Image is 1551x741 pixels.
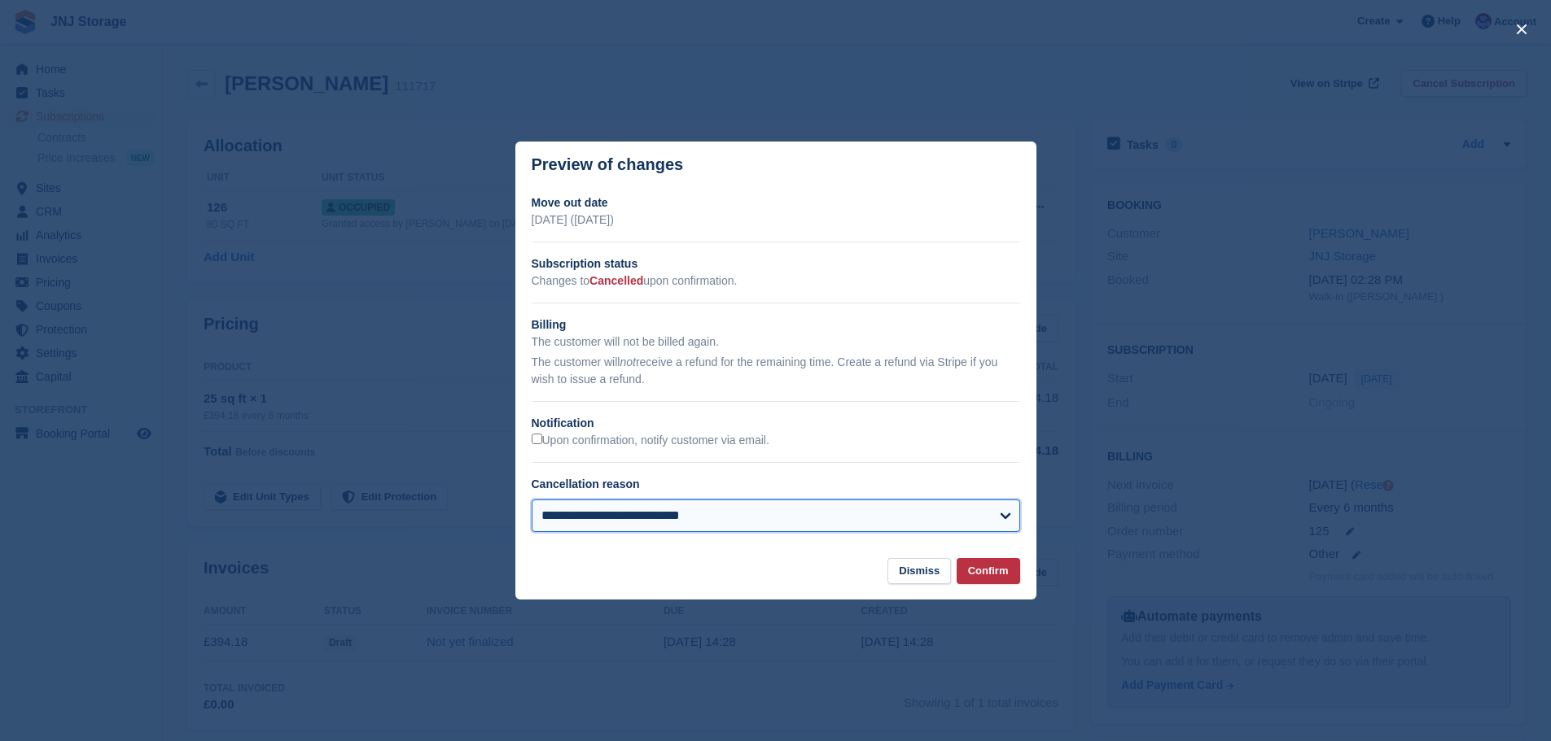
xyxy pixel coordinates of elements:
button: Confirm [957,558,1020,585]
p: The customer will not be billed again. [532,333,1020,351]
h2: Subscription status [532,255,1020,272]
label: Cancellation reason [532,477,640,490]
p: The customer will receive a refund for the remaining time. Create a refund via Stripe if you wish... [532,354,1020,388]
span: Cancelled [589,274,643,287]
input: Upon confirmation, notify customer via email. [532,434,542,444]
p: Preview of changes [532,155,684,174]
h2: Move out date [532,194,1020,211]
h2: Notification [532,415,1020,432]
label: Upon confirmation, notify customer via email. [532,434,769,448]
p: [DATE] ([DATE]) [532,211,1020,229]
h2: Billing [532,316,1020,333]
button: close [1509,16,1535,42]
button: Dismiss [887,558,951,585]
em: not [620,355,635,368]
p: Changes to upon confirmation. [532,272,1020,290]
